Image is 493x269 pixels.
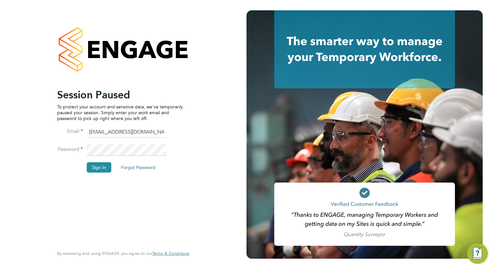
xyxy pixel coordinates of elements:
label: Password [57,146,83,153]
span: By accessing and using ENGAGE you agree to our [57,251,189,256]
p: To protect your account and sensitive data, we've temporarily paused your session. Simply enter y... [57,104,183,122]
button: Sign In [87,162,111,173]
button: Engage Resource Center [467,243,488,264]
button: Forgot Password [116,162,161,173]
a: Terms & Conditions [152,251,189,256]
input: Enter your work email... [87,126,166,138]
label: Email [57,128,83,135]
h2: Session Paused [57,88,183,101]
